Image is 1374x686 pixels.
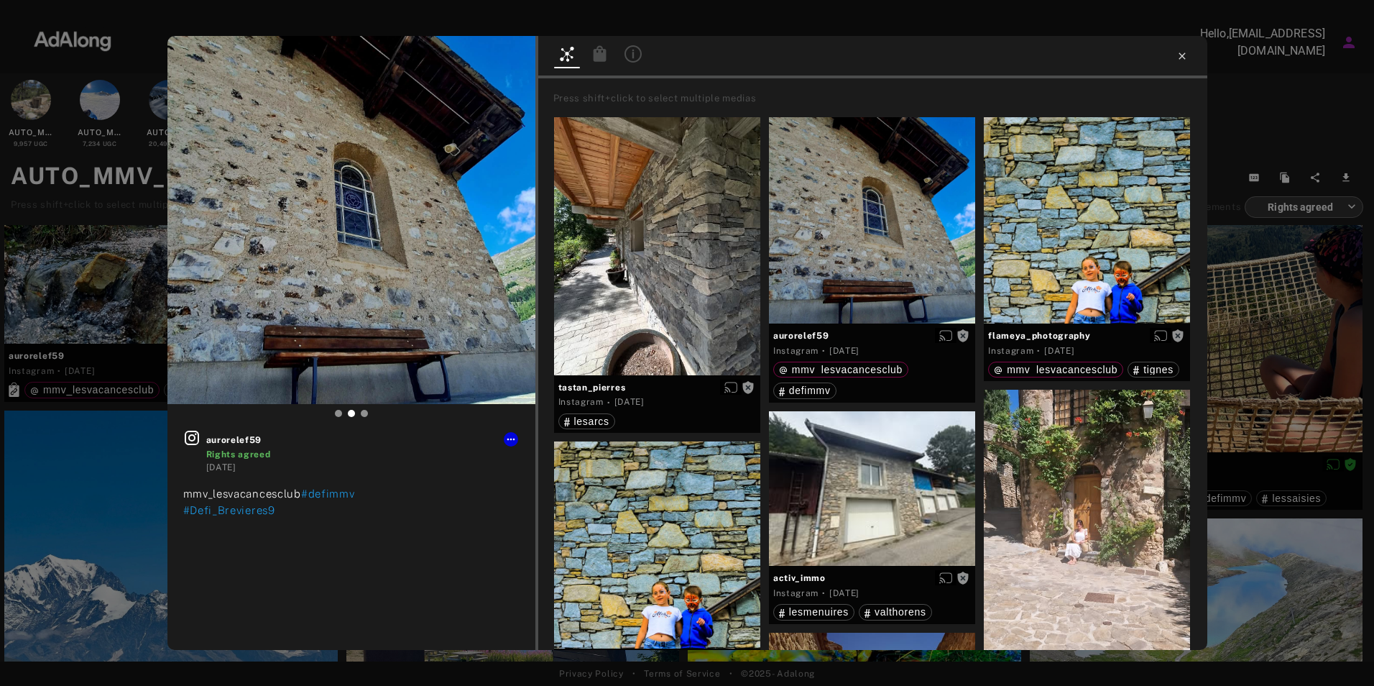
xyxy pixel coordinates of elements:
span: Rights not requested [1171,330,1184,340]
button: Enable diffusion on this media [1150,328,1171,343]
time: 2025-08-07T19:27:56.000Z [1044,346,1074,356]
button: Enable diffusion on this media [935,570,956,585]
div: Instagram [773,344,819,357]
span: Rights not requested [956,330,969,340]
span: Rights not requested [742,382,755,392]
div: Press shift+click to select multiple medias [553,91,1202,106]
span: tastan_pierres [558,381,756,394]
span: tignes [1143,364,1174,375]
span: valthorens [875,606,926,618]
span: flameya_photography [988,329,1186,342]
div: defimmv [779,385,831,395]
time: 2025-08-08T12:28:18.000Z [829,346,859,356]
span: aurorelef59 [773,329,971,342]
span: activ_immo [773,572,971,585]
div: lesarcs [564,416,609,426]
span: mmv_lesvacancesclub [792,364,903,375]
div: Instagram [773,587,819,600]
span: defimmv [789,385,831,396]
span: Rights agreed [206,449,271,459]
div: Instagram [558,395,604,408]
span: · [607,397,611,408]
img: INS_DNFgOsiM1x9_1 [167,36,535,404]
button: Enable diffusion on this media [720,380,742,395]
iframe: Chat Widget [1302,617,1374,686]
span: · [822,345,826,357]
span: #defimmv [301,488,355,500]
div: Widget de chat [1302,617,1374,686]
span: mmv_lesvacancesclub [183,488,301,500]
time: 2025-08-07T15:30:08.000Z [829,588,859,598]
div: mmv_lesvacancesclub [779,365,903,375]
span: · [822,587,826,599]
div: valthorens [864,607,926,617]
span: Rights not requested [956,572,969,582]
time: 2025-08-09T14:55:16.000Z [614,397,645,407]
span: #Defi_Brevieres9 [183,504,275,516]
div: tignes [1133,365,1174,375]
div: lesmenuires [779,607,849,617]
div: Instagram [988,344,1033,357]
span: aurorelef59 [206,434,520,447]
span: lesmenuires [789,606,849,618]
span: · [1037,345,1041,357]
span: mmv_lesvacancesclub [1007,364,1117,375]
time: 2025-08-08T07:40:39.000Z [206,462,236,472]
button: Enable diffusion on this media [935,328,956,343]
span: lesarcs [574,416,609,427]
div: mmv_lesvacancesclub [994,365,1117,375]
